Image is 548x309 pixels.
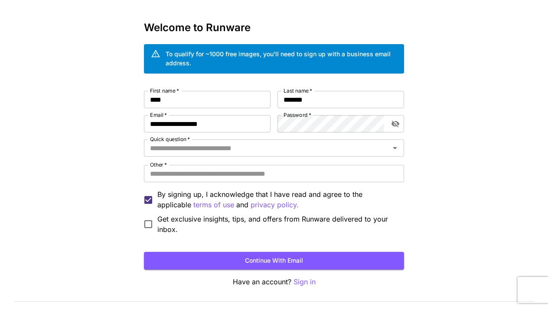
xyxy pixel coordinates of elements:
p: Have an account? [144,277,404,287]
button: By signing up, I acknowledge that I have read and agree to the applicable terms of use and [251,200,299,210]
p: terms of use [193,200,234,210]
label: First name [150,87,179,94]
p: By signing up, I acknowledge that I have read and agree to the applicable and [157,189,397,210]
div: To qualify for ~1000 free images, you’ll need to sign up with a business email address. [166,49,397,68]
span: Get exclusive insights, tips, and offers from Runware delivered to your inbox. [157,214,397,235]
label: Quick question [150,135,190,143]
button: By signing up, I acknowledge that I have read and agree to the applicable and privacy policy. [193,200,234,210]
button: toggle password visibility [388,116,403,132]
h3: Welcome to Runware [144,22,404,34]
button: Open [389,142,401,154]
label: Email [150,111,167,119]
label: Password [284,111,311,119]
label: Other [150,161,167,168]
button: Sign in [294,277,316,287]
button: Continue with email [144,252,404,270]
p: privacy policy. [251,200,299,210]
label: Last name [284,87,312,94]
